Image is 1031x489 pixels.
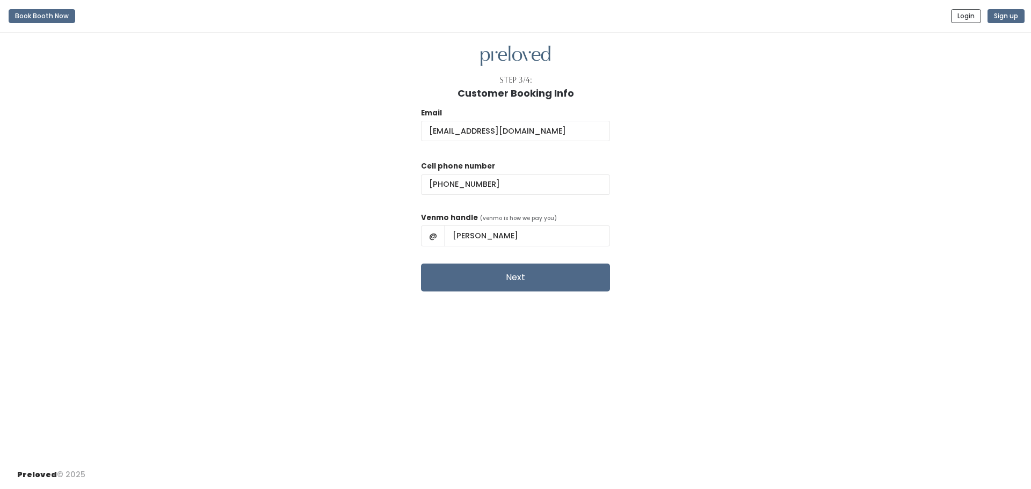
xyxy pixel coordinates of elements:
label: Email [421,108,442,119]
button: Sign up [988,9,1025,23]
label: Cell phone number [421,161,495,172]
button: Login [951,9,981,23]
span: Preloved [17,469,57,480]
div: © 2025 [17,461,85,480]
label: Venmo handle [421,213,478,223]
input: @ . [421,121,610,141]
div: Step 3/4: [499,75,532,86]
span: @ [421,225,445,246]
span: (venmo is how we pay you) [480,214,557,222]
input: (___) ___-____ [421,174,610,195]
a: Book Booth Now [9,4,75,28]
img: preloved logo [481,46,550,67]
button: Next [421,264,610,291]
h1: Customer Booking Info [458,88,574,99]
button: Book Booth Now [9,9,75,23]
